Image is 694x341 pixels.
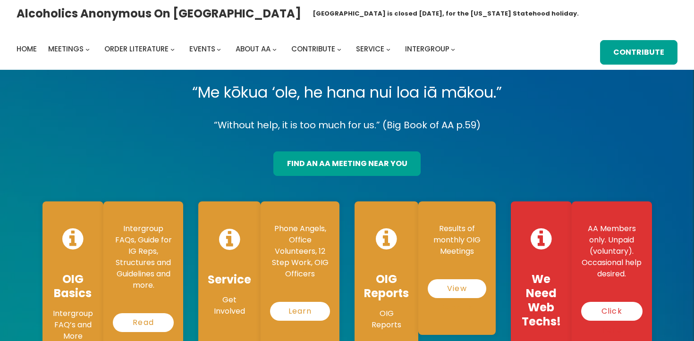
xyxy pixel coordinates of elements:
[313,9,579,18] h1: [GEOGRAPHIC_DATA] is closed [DATE], for the [US_STATE] Statehood holiday.
[581,302,642,321] a: Click here
[520,272,562,329] h4: We Need Web Techs!
[35,117,660,133] p: “Without help, it is too much for us.” (Big Book of AA p.59)
[208,273,251,287] h4: Service
[48,42,84,56] a: Meetings
[52,272,94,300] h4: OIG Basics
[236,42,271,56] a: About AA
[17,42,37,56] a: Home
[428,279,486,298] a: View Reports
[272,47,277,51] button: About AA submenu
[236,44,271,54] span: About AA
[208,294,251,317] p: Get Involved
[17,3,301,24] a: Alcoholics Anonymous on [GEOGRAPHIC_DATA]
[104,44,169,54] span: Order Literature
[17,44,37,54] span: Home
[270,223,330,280] p: Phone Angels, Office Volunteers, 12 Step Work, OIG Officers
[113,223,174,291] p: Intergroup FAQs, Guide for IG Reps, Structures and Guidelines and more.
[356,42,384,56] a: Service
[85,47,90,51] button: Meetings submenu
[405,42,449,56] a: Intergroup
[581,223,642,280] p: AA Members only. Unpaid (voluntary). Occasional help desired.
[291,44,335,54] span: Contribute
[273,151,420,176] a: find an aa meeting near you
[35,79,660,106] p: “Me kōkua ‘ole, he hana nui loa iā mākou.”
[17,42,458,56] nav: Intergroup
[386,47,390,51] button: Service submenu
[48,44,84,54] span: Meetings
[405,44,449,54] span: Intergroup
[337,47,341,51] button: Contribute submenu
[170,47,175,51] button: Order Literature submenu
[364,308,409,331] p: OIG Reports
[451,47,455,51] button: Intergroup submenu
[270,302,330,321] a: Learn More…
[600,40,677,65] a: Contribute
[189,44,215,54] span: Events
[113,313,174,332] a: Read More…
[428,223,486,257] p: Results of monthly OIG Meetings
[189,42,215,56] a: Events
[356,44,384,54] span: Service
[364,272,409,300] h4: OIG Reports
[291,42,335,56] a: Contribute
[217,47,221,51] button: Events submenu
